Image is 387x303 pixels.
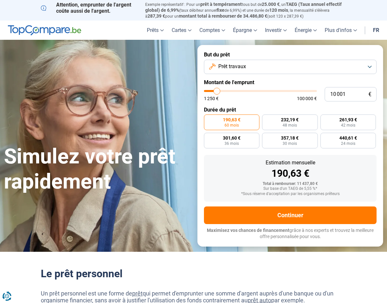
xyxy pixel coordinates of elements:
span: 190,63 € [223,117,240,122]
span: 1 250 € [204,96,219,101]
h1: Simulez votre prêt rapidement [4,144,190,194]
span: montant total à rembourser de 34.486,80 € [179,13,267,19]
button: Continuer [204,206,377,224]
div: Total à rembourser: 11 437,80 € [209,182,371,186]
p: Attention, emprunter de l'argent coûte aussi de l'argent. [41,2,137,14]
span: 48 mois [283,123,297,127]
img: TopCompare [8,25,81,36]
span: 42 mois [341,123,355,127]
button: Prêt travaux [204,60,377,74]
span: 232,19 € [281,117,299,122]
span: 261,93 € [339,117,357,122]
div: Estimation mensuelle [209,160,371,165]
a: Comptes [195,21,229,40]
a: Énergie [291,21,321,40]
a: Cartes [168,21,195,40]
div: 190,63 € [209,169,371,178]
a: Épargne [229,21,261,40]
span: TAEG (Taux annuel effectif global) de 6,99% [145,2,342,13]
a: prêt [132,290,143,297]
span: 287,39 € [147,13,165,19]
span: 440,61 € [339,136,357,140]
div: *Sous réserve d'acceptation par les organismes prêteurs [209,192,371,196]
span: 24 mois [341,142,355,145]
a: Investir [261,21,291,40]
span: 357,18 € [281,136,299,140]
p: Exemple représentatif : Pour un tous but de , un (taux débiteur annuel de 6,99%) et une durée de ... [145,2,346,19]
span: fixe [217,8,224,13]
p: grâce à nos experts et trouvez la meilleure offre personnalisée pour vous. [204,227,377,240]
h2: Le prêt personnel [41,267,346,280]
label: But du prêt [204,52,377,58]
a: Prêts [143,21,168,40]
a: Plus d'infos [321,21,361,40]
span: € [368,92,371,97]
span: Prêt travaux [218,63,246,70]
span: prêt à tempérament [200,2,242,7]
span: 120 mois [269,8,288,13]
label: Durée du prêt [204,107,377,113]
span: 25.000 € [262,2,280,7]
span: 301,60 € [223,136,240,140]
span: 100 000 € [297,96,317,101]
span: 60 mois [224,123,239,127]
span: 30 mois [283,142,297,145]
span: Maximisez vos chances de financement [207,228,289,233]
label: Montant de l'emprunt [204,79,377,85]
span: 36 mois [224,142,239,145]
a: fr [369,21,383,40]
div: Sur base d'un TAEG de 5,55 %* [209,187,371,191]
